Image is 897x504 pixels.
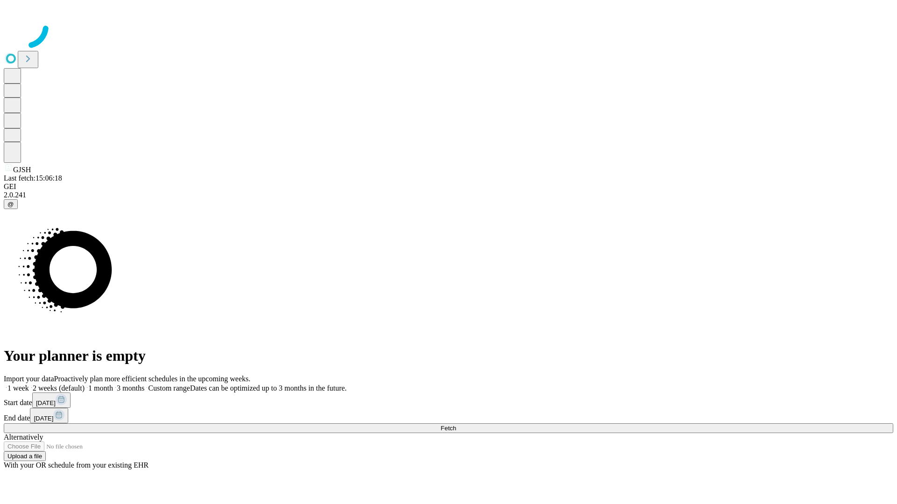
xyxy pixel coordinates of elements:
[4,191,893,199] div: 2.0.241
[117,384,144,392] span: 3 months
[4,375,54,383] span: Import your data
[4,347,893,364] h1: Your planner is empty
[441,425,456,432] span: Fetch
[4,408,893,423] div: End date
[33,384,85,392] span: 2 weeks (default)
[4,182,893,191] div: GEI
[54,375,250,383] span: Proactively plan more efficient schedules in the upcoming weeks.
[13,166,31,174] span: GJSH
[4,461,149,469] span: With your OR schedule from your existing EHR
[4,451,46,461] button: Upload a file
[32,392,71,408] button: [DATE]
[7,384,29,392] span: 1 week
[30,408,68,423] button: [DATE]
[4,433,43,441] span: Alternatively
[148,384,190,392] span: Custom range
[4,392,893,408] div: Start date
[4,199,18,209] button: @
[88,384,113,392] span: 1 month
[7,201,14,208] span: @
[4,174,62,182] span: Last fetch: 15:06:18
[36,399,56,406] span: [DATE]
[34,415,53,422] span: [DATE]
[4,423,893,433] button: Fetch
[190,384,347,392] span: Dates can be optimized up to 3 months in the future.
